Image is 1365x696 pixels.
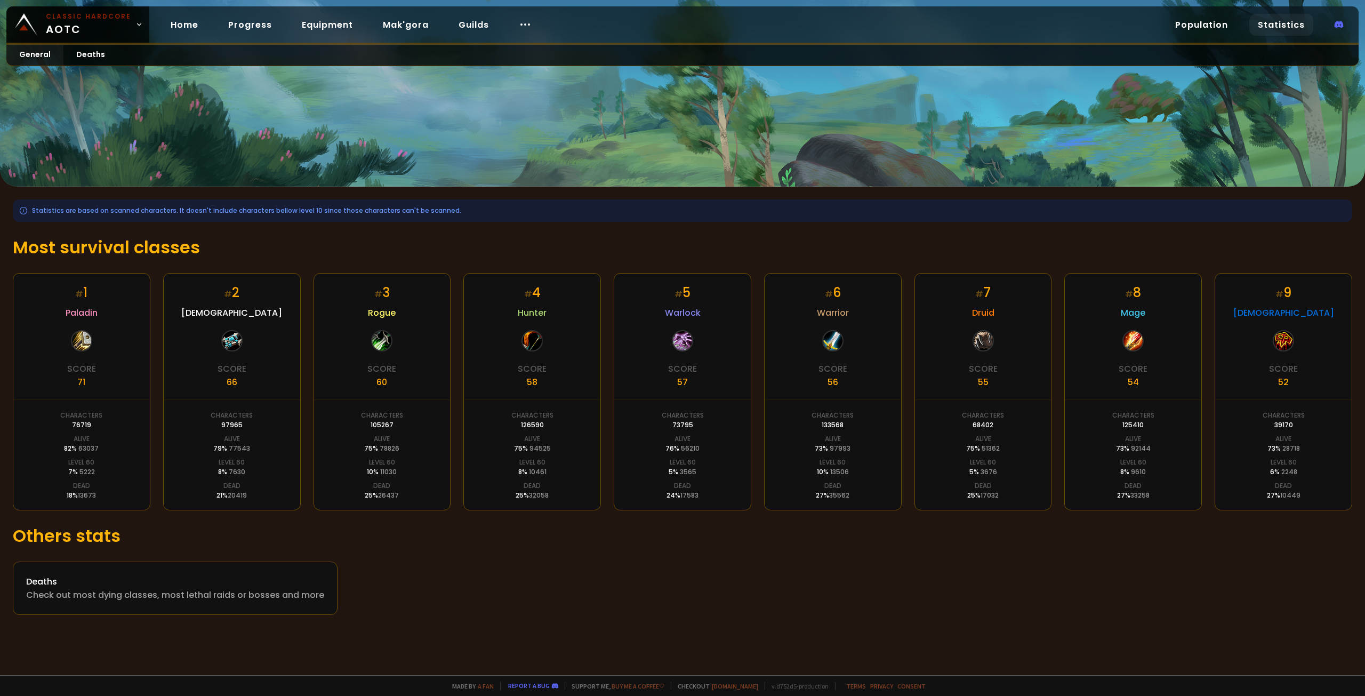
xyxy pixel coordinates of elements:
span: 20419 [228,491,247,500]
span: Checkout [671,682,758,690]
div: 60 [376,375,387,389]
div: Characters [211,411,253,420]
span: 17032 [981,491,999,500]
div: 18 % [67,491,96,500]
h1: Most survival classes [13,235,1352,260]
div: 8 [1125,283,1141,302]
div: 27 % [1267,491,1300,500]
div: Dead [975,481,992,491]
span: 94525 [529,444,551,453]
div: 5 [675,283,690,302]
span: 26437 [378,491,399,500]
span: 32058 [529,491,549,500]
div: Level 60 [670,458,696,467]
span: v. d752d5 - production [765,682,829,690]
div: 25 % [967,491,999,500]
div: Alive [975,434,991,444]
span: 13506 [830,467,849,476]
div: 125410 [1122,420,1144,430]
div: 9 [1275,283,1291,302]
div: Alive [825,434,841,444]
div: Score [668,362,697,375]
a: a fan [478,682,494,690]
div: Level 60 [369,458,395,467]
span: 3565 [680,467,696,476]
div: Level 60 [219,458,245,467]
span: Mage [1121,306,1145,319]
small: # [524,288,532,300]
div: Characters [662,411,704,420]
div: Score [969,362,998,375]
div: Characters [812,411,854,420]
span: Hunter [518,306,547,319]
span: 9610 [1131,467,1146,476]
small: Classic Hardcore [46,12,131,21]
a: Progress [220,14,280,36]
div: Score [518,362,547,375]
div: 21 % [216,491,247,500]
span: 11030 [380,467,397,476]
h1: Others stats [13,523,1352,549]
div: 7 % [68,467,95,477]
div: Level 60 [1120,458,1146,467]
a: Mak'gora [374,14,437,36]
div: 24 % [667,491,698,500]
span: 92144 [1131,444,1151,453]
small: # [975,288,983,300]
div: Score [367,362,396,375]
a: Buy me a coffee [612,682,664,690]
div: 6 [825,283,841,302]
div: 66 [227,375,237,389]
div: Characters [361,411,403,420]
div: Level 60 [519,458,545,467]
span: 17583 [680,491,698,500]
div: 75 % [514,444,551,453]
span: AOTC [46,12,131,37]
small: # [1125,288,1133,300]
div: 52 [1278,375,1289,389]
a: Classic HardcoreAOTC [6,6,149,43]
div: Deaths [26,575,324,588]
small: # [224,288,232,300]
div: Dead [674,481,691,491]
div: 68402 [973,420,993,430]
div: 82 % [64,444,99,453]
div: 71 [77,375,85,389]
div: Dead [1275,481,1292,491]
div: Level 60 [970,458,996,467]
a: Consent [897,682,926,690]
div: 75 % [364,444,399,453]
div: Alive [224,434,240,444]
a: Statistics [1249,14,1313,36]
a: Report a bug [508,682,550,690]
div: 39170 [1274,420,1293,430]
div: Characters [962,411,1004,420]
div: Score [1119,362,1147,375]
div: 73795 [672,420,693,430]
span: 35562 [829,491,849,500]
span: 10461 [529,467,547,476]
div: 3 [374,283,390,302]
span: 7630 [229,467,245,476]
div: Alive [675,434,690,444]
div: 2 [224,283,239,302]
span: Warrior [817,306,849,319]
div: Dead [1125,481,1142,491]
div: 27 % [1117,491,1150,500]
div: 54 [1128,375,1139,389]
div: 6 % [1270,467,1297,477]
span: Support me, [565,682,664,690]
span: 63037 [78,444,99,453]
a: Population [1167,14,1236,36]
div: Level 60 [1271,458,1297,467]
div: 7 [975,283,991,302]
div: Alive [374,434,390,444]
div: 79 % [213,444,250,453]
div: Dead [524,481,541,491]
a: Terms [846,682,866,690]
div: 10 % [817,467,849,477]
div: Score [67,362,96,375]
div: Statistics are based on scanned characters. It doesn't include characters bellow level 10 since t... [13,199,1352,222]
a: Privacy [870,682,893,690]
small: # [675,288,682,300]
